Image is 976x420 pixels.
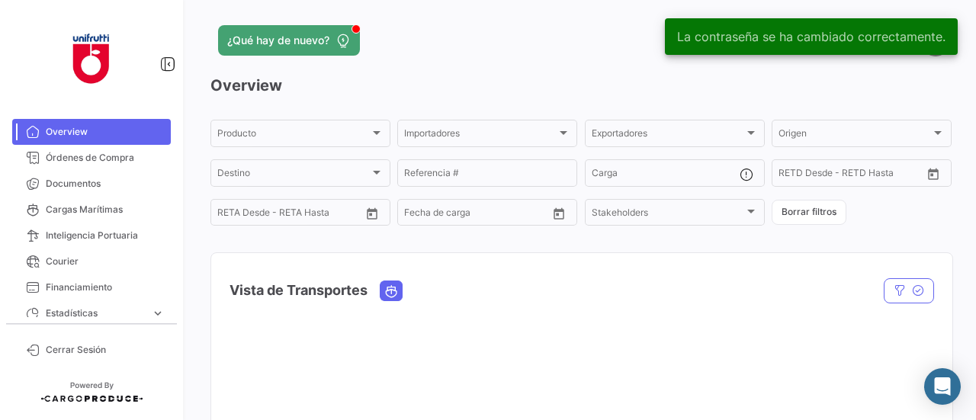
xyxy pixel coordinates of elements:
[361,202,384,225] button: Open calendar
[255,210,324,220] input: Hasta
[547,202,570,225] button: Open calendar
[46,255,165,268] span: Courier
[46,281,165,294] span: Financiamiento
[46,343,165,357] span: Cerrar Sesión
[442,210,511,220] input: Hasta
[46,306,145,320] span: Estadísticas
[12,223,171,248] a: Inteligencia Portuaria
[817,170,885,181] input: Hasta
[12,248,171,274] a: Courier
[218,25,360,56] button: ¿Qué hay de nuevo?
[592,130,744,141] span: Exportadores
[227,33,329,48] span: ¿Qué hay de nuevo?
[772,200,846,225] button: Borrar filtros
[12,119,171,145] a: Overview
[404,210,432,220] input: Desde
[12,145,171,171] a: Órdenes de Compra
[210,75,952,96] h3: Overview
[12,197,171,223] a: Cargas Marítimas
[53,18,130,95] img: 6ae399ea-e399-42fc-a4aa-7bf23cf385c8.jpg
[404,130,557,141] span: Importadores
[46,229,165,242] span: Inteligencia Portuaria
[380,281,402,300] button: Ocean
[924,368,961,405] div: Abrir Intercom Messenger
[46,177,165,191] span: Documentos
[46,125,165,139] span: Overview
[217,170,370,181] span: Destino
[217,130,370,141] span: Producto
[592,210,744,220] span: Stakeholders
[46,203,165,216] span: Cargas Marítimas
[922,162,945,185] button: Open calendar
[230,280,368,301] h4: Vista de Transportes
[12,274,171,300] a: Financiamiento
[46,151,165,165] span: Órdenes de Compra
[779,130,931,141] span: Origen
[151,306,165,320] span: expand_more
[677,29,945,44] span: La contraseña se ha cambiado correctamente.
[217,210,245,220] input: Desde
[12,171,171,197] a: Documentos
[779,170,806,181] input: Desde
